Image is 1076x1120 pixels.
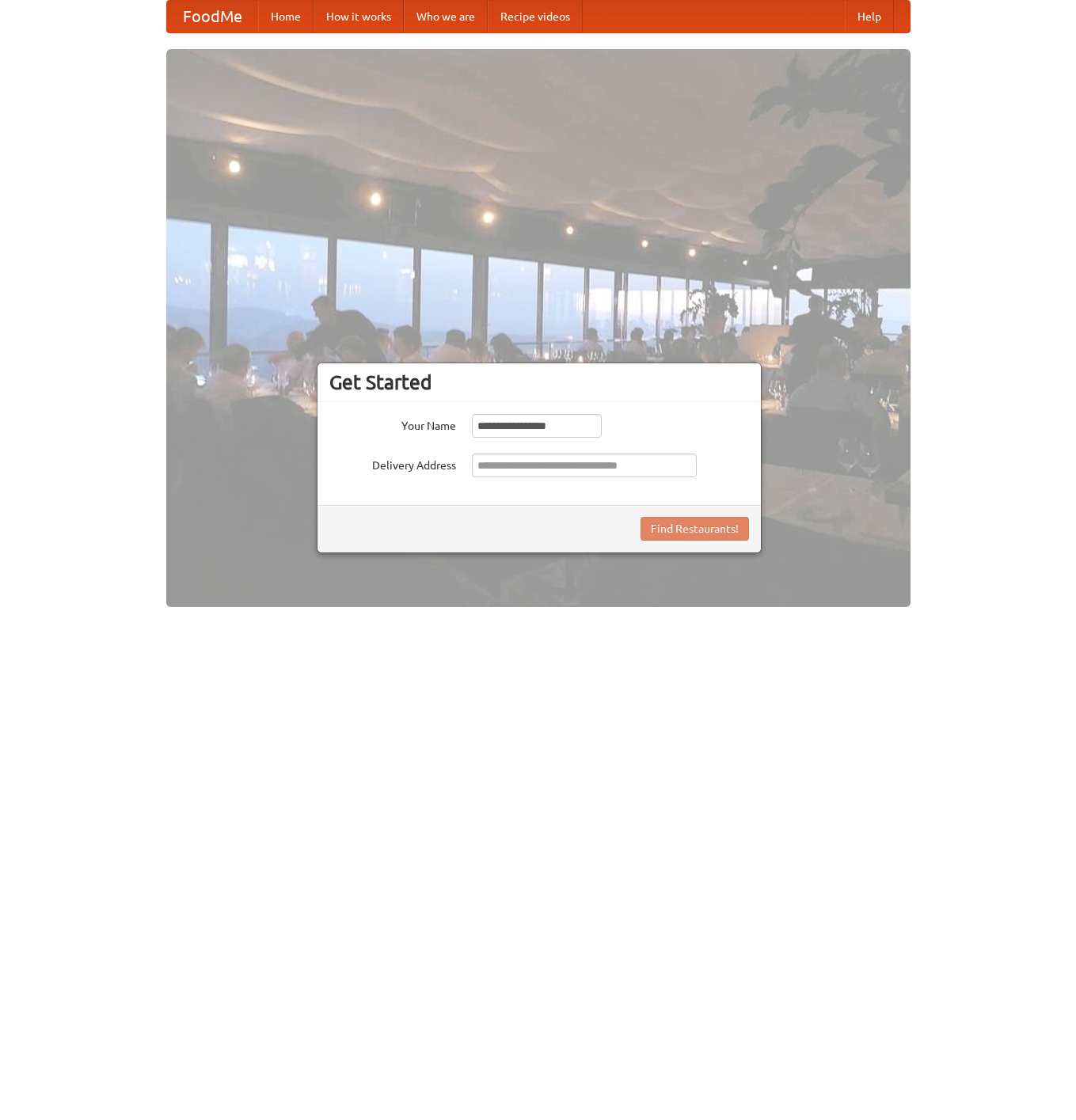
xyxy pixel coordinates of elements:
[641,517,749,541] button: Find Restaurants!
[258,1,314,32] a: Home
[404,1,488,32] a: Who we are
[845,1,894,32] a: Help
[488,1,583,32] a: Recipe videos
[329,414,456,434] label: Your Name
[167,1,258,32] a: FoodMe
[329,454,456,473] label: Delivery Address
[329,370,749,394] h3: Get Started
[314,1,404,32] a: How it works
